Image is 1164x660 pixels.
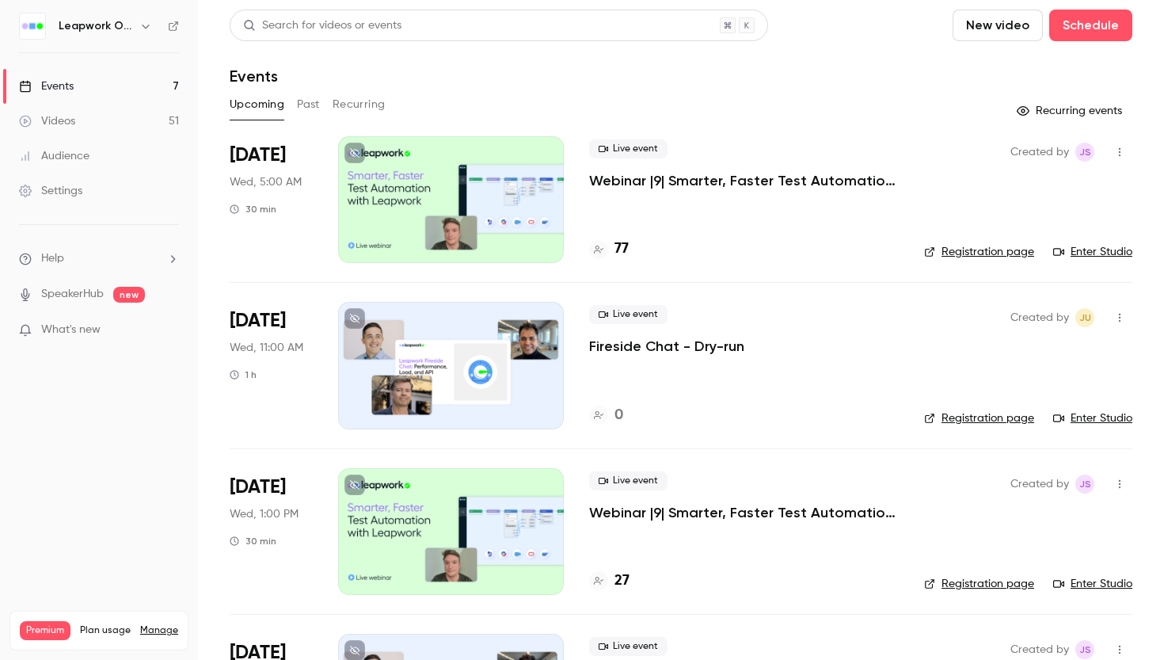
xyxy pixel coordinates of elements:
span: [DATE] [230,143,286,168]
span: Created by [1010,308,1069,327]
button: Recurring [333,92,386,117]
a: 0 [589,405,623,426]
img: Leapwork Online Event [20,13,45,39]
span: Live event [589,471,668,490]
span: new [113,287,145,303]
a: 27 [589,570,630,592]
div: 1 h [230,368,257,381]
button: Recurring events [1010,98,1132,124]
span: Premium [20,621,70,640]
span: Help [41,250,64,267]
span: [DATE] [230,308,286,334]
span: JU [1079,308,1091,327]
a: Webinar |9| Smarter, Faster Test Automation with Leapwork | [GEOGRAPHIC_DATA] | Q3 2025 [589,503,899,522]
span: Created by [1010,143,1069,162]
span: [DATE] [230,475,286,500]
a: Registration page [924,576,1034,592]
a: SpeakerHub [41,286,104,303]
a: Webinar |9| Smarter, Faster Test Automation with Leapwork | EMEA | Q3 2025 [589,171,899,190]
a: 77 [589,238,629,260]
a: Manage [140,624,178,637]
span: Live event [589,139,668,158]
span: Created by [1010,475,1069,494]
span: Janel Urena [1075,308,1094,327]
a: Registration page [924,410,1034,426]
iframe: Noticeable Trigger [160,323,179,338]
span: Live event [589,637,668,656]
div: 30 min [230,535,276,547]
a: Enter Studio [1053,244,1132,260]
h1: Events [230,67,278,86]
div: Sep 24 Wed, 1:00 PM (America/New York) [230,468,313,595]
span: Wed, 11:00 AM [230,340,303,356]
div: Videos [19,113,75,129]
button: Past [297,92,320,117]
span: JS [1079,475,1091,494]
h4: 27 [614,570,630,592]
span: JS [1079,143,1091,162]
button: Schedule [1049,10,1132,41]
span: Live event [589,305,668,324]
span: Jaynesh Singh [1075,475,1094,494]
span: Wed, 1:00 PM [230,506,299,522]
h6: Leapwork Online Event [59,18,133,34]
a: Enter Studio [1053,410,1132,426]
h4: 77 [614,238,629,260]
div: Audience [19,148,89,164]
div: 30 min [230,203,276,216]
span: JS [1079,640,1091,659]
span: Plan usage [80,624,131,637]
button: New video [953,10,1043,41]
span: Wed, 5:00 AM [230,174,302,190]
span: Jaynesh Singh [1075,640,1094,659]
span: What's new [41,322,101,338]
button: Upcoming [230,92,284,117]
span: Jaynesh Singh [1075,143,1094,162]
span: Created by [1010,640,1069,659]
div: Sep 24 Wed, 11:00 AM (America/New York) [230,302,313,429]
h4: 0 [614,405,623,426]
div: Sep 24 Wed, 10:00 AM (Europe/London) [230,136,313,263]
li: help-dropdown-opener [19,250,179,267]
div: Settings [19,183,82,199]
div: Search for videos or events [243,17,401,34]
div: Events [19,78,74,94]
a: Enter Studio [1053,576,1132,592]
a: Registration page [924,244,1034,260]
a: Fireside Chat - Dry-run [589,337,744,356]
